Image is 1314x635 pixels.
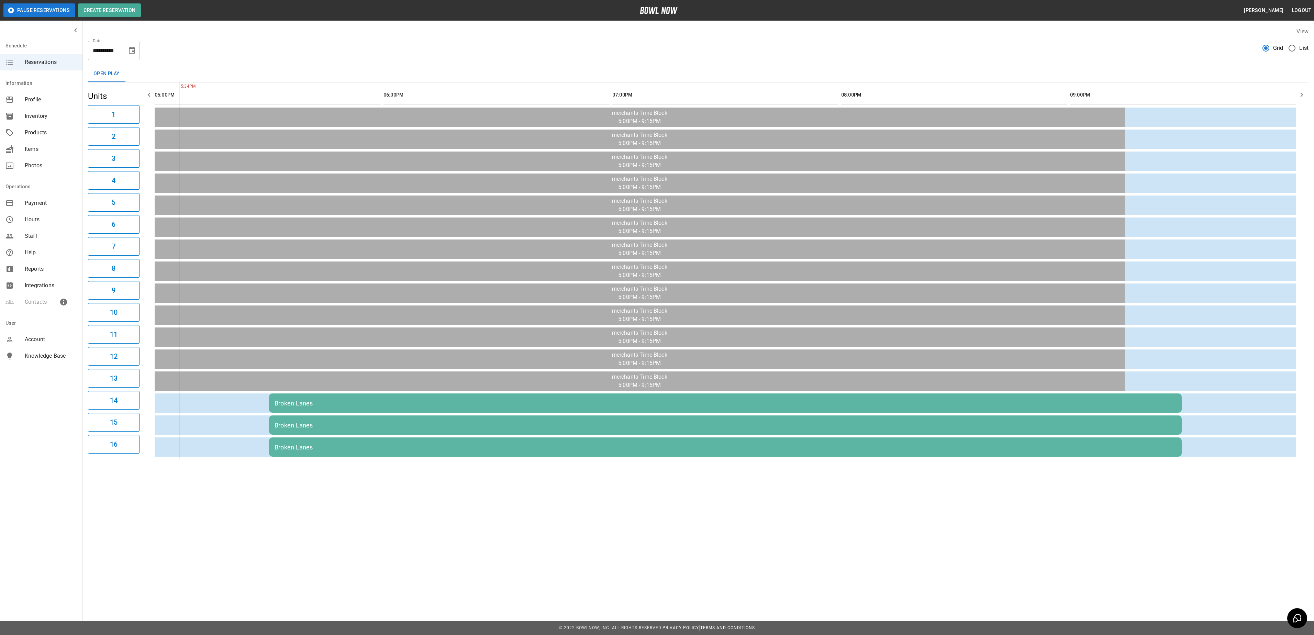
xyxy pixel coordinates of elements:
[88,149,140,168] button: 3
[841,85,1067,105] th: 08:00PM
[275,400,1176,407] div: Broken Lanes
[152,82,1299,459] table: sticky table
[112,241,115,252] h6: 7
[1299,44,1309,52] span: List
[25,265,77,273] span: Reports
[88,413,140,432] button: 15
[3,3,75,17] button: Pause Reservations
[1241,4,1286,17] button: [PERSON_NAME]
[112,175,115,186] h6: 4
[112,263,115,274] h6: 8
[1273,44,1283,52] span: Grid
[112,153,115,164] h6: 3
[662,625,699,630] a: Privacy Policy
[25,96,77,104] span: Profile
[110,439,118,450] h6: 16
[112,131,115,142] h6: 2
[25,215,77,224] span: Hours
[88,325,140,344] button: 11
[112,219,115,230] h6: 6
[25,352,77,360] span: Knowledge Base
[275,444,1176,451] div: Broken Lanes
[110,395,118,406] h6: 14
[110,329,118,340] h6: 11
[1070,85,1296,105] th: 09:00PM
[1296,28,1309,35] label: View
[112,109,115,120] h6: 1
[559,625,662,630] span: © 2022 BowlNow, Inc. All Rights Reserved.
[88,391,140,410] button: 14
[25,112,77,120] span: Inventory
[110,417,118,428] h6: 15
[88,91,140,102] h5: Units
[110,351,118,362] h6: 12
[88,369,140,388] button: 13
[612,85,838,105] th: 07:00PM
[110,373,118,384] h6: 13
[88,237,140,256] button: 7
[25,161,77,170] span: Photos
[1289,4,1314,17] button: Logout
[25,335,77,344] span: Account
[25,145,77,153] span: Items
[88,105,140,124] button: 1
[110,307,118,318] h6: 10
[88,303,140,322] button: 10
[88,215,140,234] button: 6
[112,285,115,296] h6: 9
[78,3,141,17] button: Create Reservation
[179,83,181,90] span: 5:34PM
[383,85,610,105] th: 06:00PM
[88,66,125,82] button: Open Play
[88,127,140,146] button: 2
[88,171,140,190] button: 4
[25,232,77,240] span: Staff
[275,422,1176,429] div: Broken Lanes
[88,281,140,300] button: 9
[640,7,678,14] img: logo
[25,129,77,137] span: Products
[125,44,139,57] button: Choose date, selected date is Oct 13, 2025
[88,66,1309,82] div: inventory tabs
[155,85,381,105] th: 05:00PM
[25,281,77,290] span: Integrations
[25,199,77,207] span: Payment
[88,193,140,212] button: 5
[25,58,77,66] span: Reservations
[700,625,755,630] a: Terms and Conditions
[88,435,140,454] button: 16
[88,347,140,366] button: 12
[112,197,115,208] h6: 5
[88,259,140,278] button: 8
[25,248,77,257] span: Help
